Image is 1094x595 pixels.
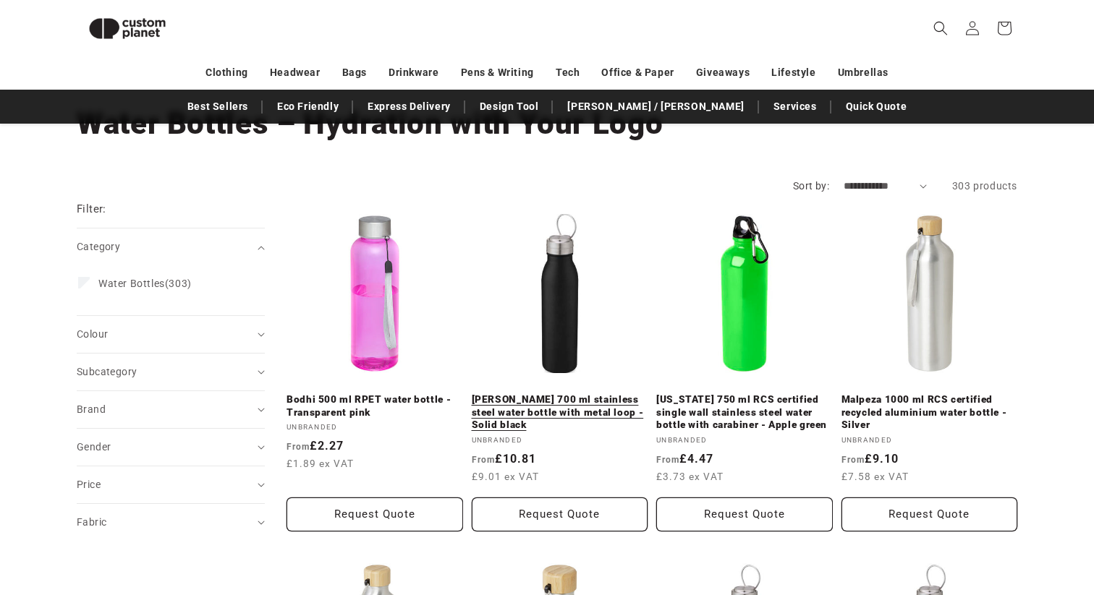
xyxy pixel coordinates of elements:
[205,60,248,85] a: Clothing
[360,94,458,119] a: Express Delivery
[77,516,106,528] span: Fabric
[472,497,648,531] button: Request Quote
[839,94,915,119] a: Quick Quote
[461,60,534,85] a: Pens & Writing
[771,60,815,85] a: Lifestyle
[77,6,178,51] img: Custom Planet
[77,201,106,218] h2: Filter:
[846,439,1094,595] iframe: Chat Widget
[766,94,824,119] a: Services
[841,497,1018,531] button: Request Quote
[838,60,889,85] a: Umbrellas
[287,497,463,531] button: Request Quote
[656,497,833,531] button: Request Quote
[77,241,120,252] span: Category
[180,94,255,119] a: Best Sellers
[841,393,1018,432] a: Malpeza 1000 ml RCS certified recycled aluminium water bottle - Silver
[287,393,463,419] a: Bodhi 500 ml RPET water bottle - Transparent pink
[925,12,957,44] summary: Search
[270,60,321,85] a: Headwear
[77,366,137,377] span: Subcategory
[77,429,265,466] summary: Gender (0 selected)
[77,479,101,490] span: Price
[560,94,751,119] a: [PERSON_NAME] / [PERSON_NAME]
[696,60,750,85] a: Giveaways
[601,60,674,85] a: Office & Paper
[77,504,265,541] summary: Fabric (0 selected)
[98,277,192,290] span: (303)
[342,60,367,85] a: Bags
[472,94,546,119] a: Design Tool
[77,466,265,503] summary: Price
[77,391,265,428] summary: Brand (0 selected)
[270,94,346,119] a: Eco Friendly
[472,393,648,432] a: [PERSON_NAME] 700 ml stainless steel water bottle with metal loop - Solid black
[98,278,165,289] span: Water Bottles
[793,180,829,192] label: Sort by:
[556,60,580,85] a: Tech
[77,403,106,415] span: Brand
[952,180,1017,192] span: 303 products
[389,60,438,85] a: Drinkware
[77,441,111,453] span: Gender
[77,316,265,353] summary: Colour (0 selected)
[656,393,833,432] a: [US_STATE] 750 ml RCS certified single wall stainless steel water bottle with carabiner - Apple g...
[77,228,265,265] summary: Category (0 selected)
[77,328,108,340] span: Colour
[77,354,265,390] summary: Subcategory (0 selected)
